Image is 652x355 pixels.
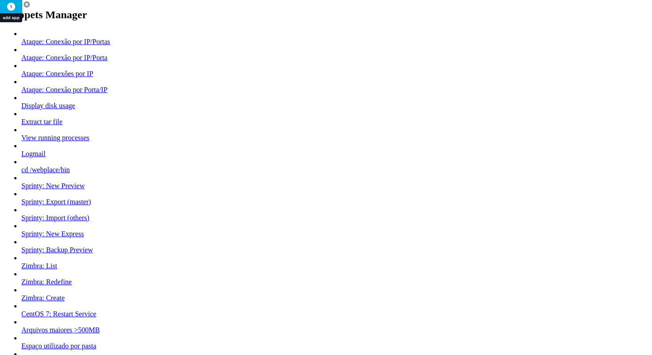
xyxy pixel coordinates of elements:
x-row: Transport: knet [4,233,535,240]
a: Sprinty: Export (master) [21,198,91,206]
a: Sprinty: Backup Preview [21,246,93,254]
li: Ataque: Conexão por IP/Portas [21,30,648,46]
x-row: Name: Webplace [4,218,535,226]
x-row: 3 root 0 -20 0 0 0 I 0.0 0.0 0:00.00 rcu_gp [4,40,535,48]
x-row: 4 root 0 -20 0 0 0 I 0.0 0.0 0:00.00 rcu_par_gp [4,48,535,56]
x-row: Cluster information [4,203,535,211]
a: Sprinty: New Preview [21,182,85,190]
a: Zimbra: Redefine [21,278,72,286]
a: Sprinty: New Express [21,230,84,238]
div: (0, 1) [4,11,7,19]
x-row: ------------------ [4,262,535,270]
x-row: 19 root 20 0 0 0 0 S 0.0 0.0 0:00.00 cpuhp/0 [4,137,535,144]
a: Zimbra: List [21,262,57,270]
x-row: Nodes: 1 [4,285,535,292]
x-row: Connection timed out [4,4,535,11]
a: Ataque: Conexão por Porta/IP [21,86,107,93]
a: Display disk usage [21,102,75,109]
li: Zimbra: List [21,254,648,270]
li: Ataque: Conexões por IP [21,62,648,78]
x-row: 6 root 0 -20 0 0 0 I 0.0 0.0 0:00.00 netns [4,63,535,70]
x-row: 13 root 20 0 0 0 0 I 0.0 0.0 0:00.00 rcu_tasks_rude_kthread [4,93,535,100]
a: cd /webplace/bin [21,166,70,173]
x-row: 4558 100027 20 0 3797572 992.6m 16828 S 11.1 1.6 91:51.35 mysqld [4,4,535,11]
li: Display disk usage [21,94,648,110]
li: Sprinty: Export (master) [21,190,648,206]
x-row: Secure auth: on [4,240,535,248]
a: Ataque: Conexão por IP/Porta [21,54,107,61]
x-row: Quorum provider: corosync_votequorum [4,277,535,285]
x-row: 18 root -51 0 0 0 0 S 0.0 0.0 0:00.00 idle_inject/0 [4,129,535,137]
li: Sprinty: New Preview [21,174,648,190]
a: Extract tar file [21,118,62,125]
x-row: 5318 100988 20 0 1535000 95300 52224 S 5.6 0.1 7:00.82 grafana [4,18,535,26]
x-row: 8 root 0 -20 0 0 0 I 0.0 0.0 0:00.00 kworker/0:0H-events_highpri [4,70,535,78]
li: Extract tar file [21,110,648,126]
a: CentOS 7: Restart Service [21,310,96,318]
x-row: Date: [DATE] [4,270,535,278]
x-row: 17 root rt 0 0 0 0 S 0.0 0.0 0:02.21 migration/0 [4,122,535,129]
x-row: 15 root 20 0 0 0 0 S 0.0 0.0 1:10.88 ksoftirqd/0 [4,107,535,115]
x-row: 25 root 0 -20 0 0 0 I 0.0 0.0 0:00.00 kworker/1:0H-events_highpri [4,173,535,181]
li: Espaço utilizado por pasta [21,334,648,350]
a: Sprinty: Import (others) [21,214,89,222]
a: Logmail [21,150,45,157]
li: Sprinty: New Express [21,222,648,238]
x-row: root@node203:~# pvecm status [4,196,535,203]
li: Zimbra: Redefine [21,270,648,286]
li: Logmail [21,142,648,158]
li: Arquivos maiores >500MB [21,318,648,334]
li: Sprinty: Backup Preview [21,238,648,254]
li: Sprinty: Import (others) [21,206,648,222]
x-row: 2 root 20 0 0 0 0 S 0.0 0.0 0:03.03 kthreadd [4,33,535,41]
li: Ataque: Conexão por IP/Porta [21,46,648,62]
x-row: 26 root 20 0 0 0 0 S 0.0 0.0 0:00.00 cpuhp/2 [4,181,535,189]
x-row: 1 root 20 0 168300 9088 5888 S 0.0 0.0 0:03.22 systemd [4,26,535,33]
x-row: 20 root 20 0 0 0 0 S 0.0 0.0 0:00.00 cpuhp/1 [4,144,535,152]
li: cd /webplace/bin [21,158,648,174]
x-row: ------------------- [4,211,535,218]
a: Espaço utilizado por pasta [21,342,96,350]
h2: Snippets Manager [4,9,648,21]
li: Zimbra: Create [21,286,648,302]
span: 1505362 root 20 0 12972 5504 3328 R 11.1 0.0 0:00.04 top [4,11,267,18]
x-row: 23 root 20 0 0 0 0 S 0.0 0.0 1:10.69 ksoftirqd/1 [4,166,535,174]
x-row: 11 root 0 -20 0 0 0 I 0.0 0.0 0:00.00 mm_percpu_wq [4,77,535,85]
x-row: 22 root rt 0 0 0 0 S 0.0 0.0 0:02.60 migration/1 [4,159,535,166]
x-row: Quorum information [4,255,535,262]
a: Ataque: Conexões por IP [21,70,93,77]
li: CentOS 7: Restart Service [21,302,648,318]
x-row: 12 root 20 0 0 0 0 I 0.0 0.0 0:00.00 rcu_tasks_kthread [4,85,535,93]
x-row: 14 root 20 0 0 0 0 I 0.0 0.0 0:00.00 rcu_tasks_trace_kthread [4,100,535,107]
a: Ataque: Conexão por IP/Portas [21,38,110,45]
a: Zimbra: Create [21,294,65,302]
x-row: Config Version: 37 [4,226,535,233]
a: Arquivos maiores >500MB [21,326,100,334]
x-row: 21 root -51 0 0 0 0 S 0.0 0.0 0:00.00 idle_inject/1 [4,152,535,159]
li: Ataque: Conexão por Porta/IP [21,78,648,94]
x-row: 5 root 0 -20 0 0 0 I 0.0 0.0 0:00.00 slub_flushwq [4,55,535,63]
x-row: 16 root 20 0 0 0 0 I 0.0 0.0 4:22.46 rcu_preempt [4,114,535,122]
a: View running processes [21,134,89,141]
li: View running processes [21,126,648,142]
x-row: root@node203:~# ^C [4,189,535,196]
